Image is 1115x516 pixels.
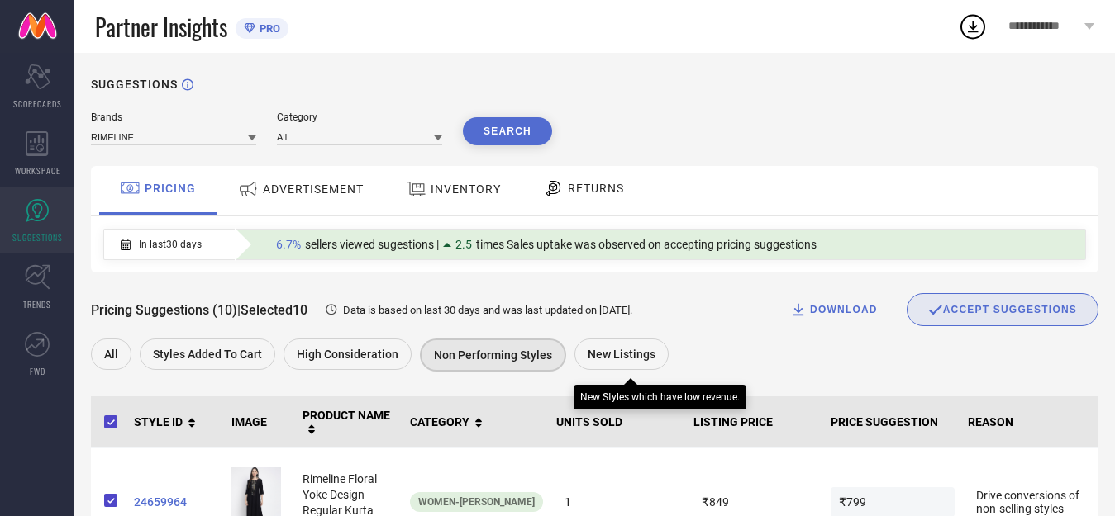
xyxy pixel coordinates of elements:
div: Open download list [958,12,988,41]
span: High Consideration [297,348,398,361]
span: PRICING [145,182,196,195]
button: DOWNLOAD [770,293,898,326]
div: Brands [91,111,256,123]
span: Pricing Suggestions (10) [91,302,237,318]
span: Data is based on last 30 days and was last updated on [DATE] . [343,304,632,316]
th: CATEGORY [403,396,550,448]
a: 24659964 [134,495,218,509]
span: INVENTORY [431,182,501,196]
span: SCORECARDS [13,97,62,110]
th: IMAGE [225,396,296,448]
span: FWD [30,365,45,377]
span: Selected 10 [241,302,307,318]
span: Non Performing Styles [434,348,552,362]
span: All [104,348,118,361]
span: In last 30 days [139,239,202,250]
span: | [237,302,241,318]
span: SUGGESTIONS [12,231,63,244]
span: RETURNS [568,182,624,195]
th: STYLE ID [127,396,225,448]
span: Women-[PERSON_NAME] [418,496,535,508]
span: sellers viewed sugestions | [305,238,439,251]
h1: SUGGESTIONS [91,78,178,91]
span: ADVERTISEMENT [263,182,364,196]
th: REASON [961,396,1098,448]
span: Partner Insights [95,10,227,44]
span: 6.7% [276,238,301,251]
button: ACCEPT SUGGESTIONS [907,293,1098,326]
div: Percentage of sellers who have viewed suggestions for the current Insight Type [268,234,825,255]
span: WORKSPACE [15,164,60,177]
span: 2.5 [455,238,472,251]
th: PRODUCT NAME [296,396,403,448]
span: TRENDS [23,298,51,310]
span: times Sales uptake was observed on accepting pricing suggestions [476,238,817,251]
span: New Listings [588,348,655,361]
div: ACCEPT SUGGESTIONS [928,302,1077,317]
div: Accept Suggestions [907,293,1098,326]
th: LISTING PRICE [687,396,824,448]
th: UNITS SOLD [550,396,687,448]
span: PRO [255,22,280,35]
button: Search [463,117,552,145]
div: New Styles which have low revenue. [580,391,740,403]
div: Category [277,111,442,123]
th: PRICE SUGGESTION [824,396,961,448]
div: DOWNLOAD [790,301,878,318]
span: Styles Added To Cart [153,348,262,361]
